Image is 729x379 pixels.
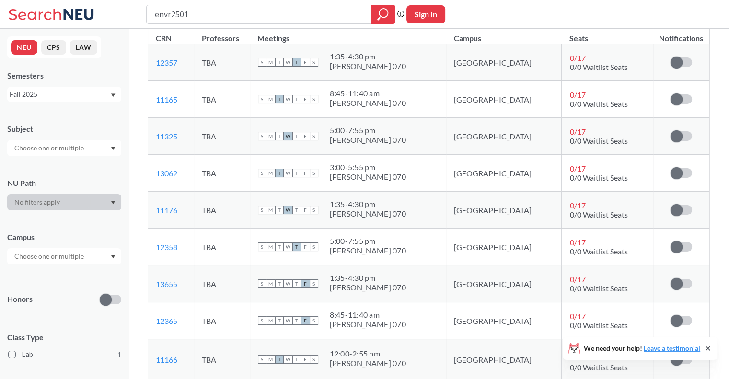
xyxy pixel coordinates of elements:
td: [GEOGRAPHIC_DATA] [446,81,562,118]
span: T [275,279,284,288]
div: 8:45 - 11:40 am [330,310,406,320]
span: W [284,242,292,251]
div: 8:45 - 11:40 am [330,89,406,98]
span: T [292,169,301,177]
span: 0 / 17 [569,127,585,136]
span: T [292,279,301,288]
span: M [266,58,275,67]
span: T [275,132,284,140]
svg: Dropdown arrow [111,147,116,150]
div: 1:35 - 4:30 pm [330,199,406,209]
td: [GEOGRAPHIC_DATA] [446,118,562,155]
svg: Dropdown arrow [111,93,116,97]
span: 0/0 Waitlist Seats [569,62,627,71]
span: S [310,355,318,364]
th: Professors [194,23,250,44]
span: W [284,169,292,177]
span: T [275,169,284,177]
a: 11166 [156,355,177,364]
td: TBA [194,192,250,229]
span: F [301,206,310,214]
span: S [310,169,318,177]
span: 0 / 17 [569,201,585,210]
span: 0/0 Waitlist Seats [569,99,627,108]
span: M [266,169,275,177]
td: [GEOGRAPHIC_DATA] [446,229,562,265]
button: NEU [11,40,37,55]
div: magnifying glass [371,5,395,24]
a: 12357 [156,58,177,67]
div: Dropdown arrow [7,194,121,210]
div: [PERSON_NAME] 070 [330,246,406,255]
div: [PERSON_NAME] 070 [330,61,406,71]
span: S [310,316,318,325]
th: Campus [446,23,562,44]
span: M [266,206,275,214]
div: 1:35 - 4:30 pm [330,52,406,61]
span: 0 / 17 [569,53,585,62]
span: 0/0 Waitlist Seats [569,363,627,372]
div: [PERSON_NAME] 070 [330,172,406,182]
span: T [292,95,301,103]
span: F [301,316,310,325]
div: Semesters [7,70,121,81]
div: Dropdown arrow [7,248,121,264]
div: 5:00 - 7:55 pm [330,236,406,246]
span: T [292,316,301,325]
span: 0 / 17 [569,311,585,321]
span: W [284,316,292,325]
span: S [258,206,266,214]
span: S [310,206,318,214]
span: 0/0 Waitlist Seats [569,321,627,330]
span: 0/0 Waitlist Seats [569,210,627,219]
span: S [258,95,266,103]
div: 3:00 - 5:55 pm [330,162,406,172]
span: S [258,169,266,177]
div: Dropdown arrow [7,140,121,156]
td: TBA [194,302,250,339]
td: [GEOGRAPHIC_DATA] [446,44,562,81]
td: [GEOGRAPHIC_DATA] [446,265,562,302]
span: F [301,279,310,288]
span: S [310,242,318,251]
div: NU Path [7,178,121,188]
td: [GEOGRAPHIC_DATA] [446,192,562,229]
span: 0 / 17 [569,90,585,99]
svg: Dropdown arrow [111,201,116,205]
svg: Dropdown arrow [111,255,116,259]
label: Lab [8,348,121,361]
button: LAW [70,40,97,55]
span: F [301,355,310,364]
span: F [301,58,310,67]
span: T [275,206,284,214]
a: 12358 [156,242,177,252]
div: Subject [7,124,121,134]
td: TBA [194,155,250,192]
th: Notifications [653,23,709,44]
span: S [258,279,266,288]
a: 11165 [156,95,177,104]
span: S [258,316,266,325]
span: W [284,206,292,214]
span: F [301,242,310,251]
span: We need your help! [584,345,700,352]
div: Campus [7,232,121,242]
span: W [284,355,292,364]
p: Honors [7,294,33,305]
td: TBA [194,229,250,265]
input: Class, professor, course number, "phrase" [154,6,364,23]
span: T [292,58,301,67]
td: TBA [194,44,250,81]
span: S [310,279,318,288]
span: M [266,316,275,325]
span: 0/0 Waitlist Seats [569,136,627,145]
div: [PERSON_NAME] 070 [330,283,406,292]
div: 12:00 - 2:55 pm [330,349,406,358]
span: S [310,132,318,140]
span: F [301,132,310,140]
div: Fall 2025 [10,89,110,100]
input: Choose one or multiple [10,251,90,262]
a: 12365 [156,316,177,325]
span: M [266,242,275,251]
div: Fall 2025Dropdown arrow [7,87,121,102]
